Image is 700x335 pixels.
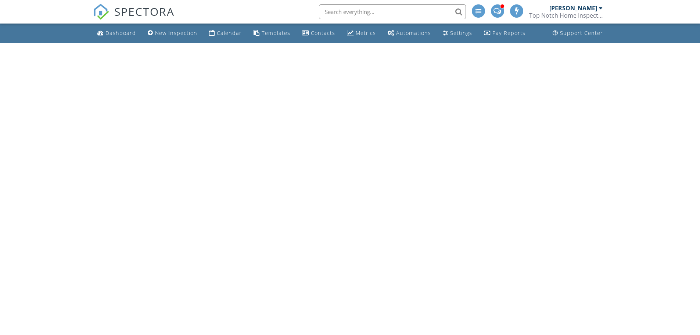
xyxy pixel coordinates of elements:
[299,26,338,40] a: Contacts
[440,26,475,40] a: Settings
[155,29,197,36] div: New Inspection
[217,29,242,36] div: Calendar
[356,29,376,36] div: Metrics
[481,26,528,40] a: Pay Reports
[251,26,293,40] a: Templates
[549,4,597,12] div: [PERSON_NAME]
[311,29,335,36] div: Contacts
[529,12,603,19] div: Top Notch Home Inspection
[262,29,290,36] div: Templates
[93,10,175,25] a: SPECTORA
[94,26,139,40] a: Dashboard
[319,4,466,19] input: Search everything...
[396,29,431,36] div: Automations
[560,29,603,36] div: Support Center
[492,29,525,36] div: Pay Reports
[550,26,606,40] a: Support Center
[93,4,109,20] img: The Best Home Inspection Software - Spectora
[206,26,245,40] a: Calendar
[344,26,379,40] a: Metrics
[114,4,175,19] span: SPECTORA
[385,26,434,40] a: Automations (Advanced)
[450,29,472,36] div: Settings
[105,29,136,36] div: Dashboard
[145,26,200,40] a: New Inspection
